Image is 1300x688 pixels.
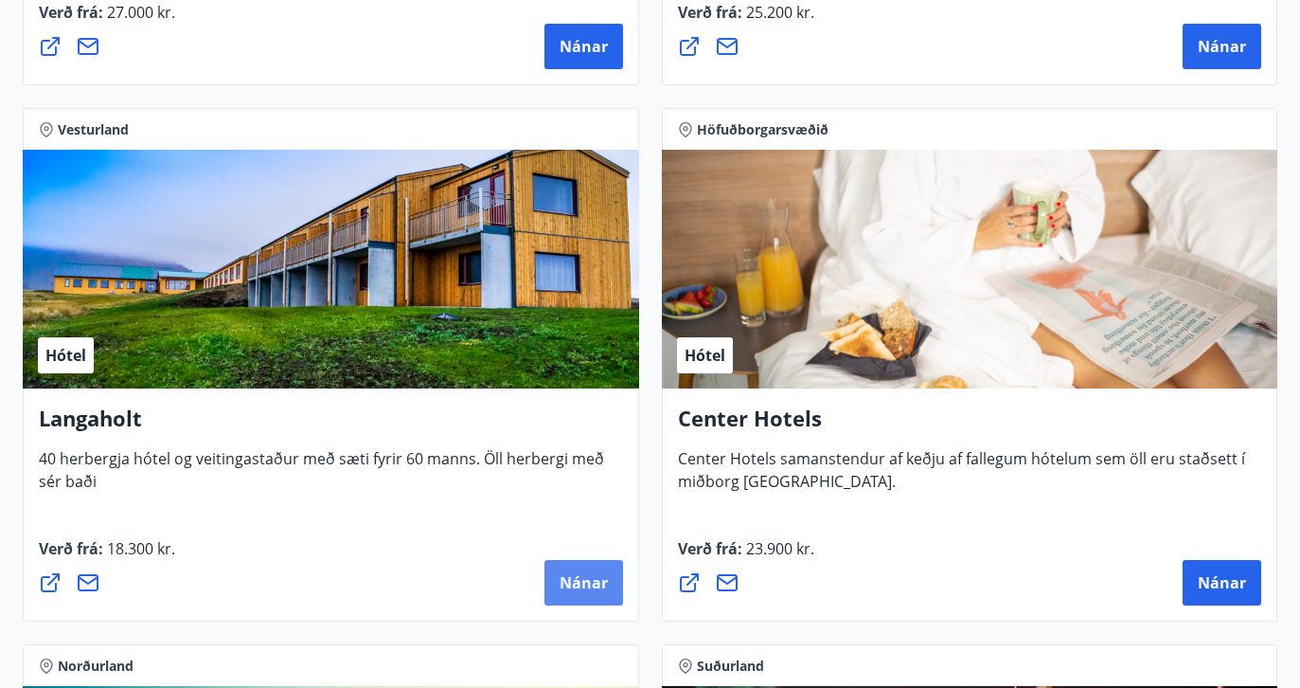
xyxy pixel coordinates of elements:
span: 27.000 kr. [103,2,175,23]
span: Vesturland [58,120,129,139]
span: 18.300 kr. [103,538,175,559]
span: Verð frá : [39,538,175,574]
h4: Center Hotels [678,404,1262,447]
span: Höfuðborgarsvæðið [697,120,828,139]
button: Nánar [544,560,623,606]
span: Nánar [560,36,608,57]
span: Nánar [1198,36,1246,57]
span: Suðurland [697,657,764,676]
span: Verð frá : [678,538,814,574]
span: Verð frá : [39,2,175,38]
span: Nánar [560,572,608,593]
h4: Langaholt [39,404,623,447]
button: Nánar [1183,560,1261,606]
span: Center Hotels samanstendur af keðju af fallegum hótelum sem öll eru staðsett í miðborg [GEOGRAPHI... [678,448,1245,507]
button: Nánar [544,24,623,69]
button: Nánar [1183,24,1261,69]
span: Norðurland [58,657,134,676]
span: Hótel [685,345,725,366]
span: 25.200 kr. [742,2,814,23]
span: Hótel [45,345,86,366]
span: 23.900 kr. [742,538,814,559]
span: Verð frá : [678,2,814,38]
span: 40 herbergja hótel og veitingastaður með sæti fyrir 60 manns. Öll herbergi með sér baði [39,448,604,507]
span: Nánar [1198,572,1246,593]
